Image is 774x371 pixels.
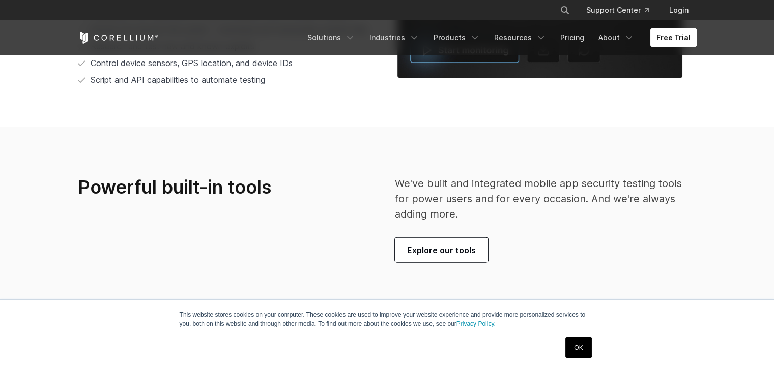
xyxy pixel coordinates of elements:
p: This website stores cookies on your computer. These cookies are used to improve your website expe... [180,310,595,328]
a: Login [661,1,697,19]
a: Solutions [301,28,361,47]
button: Search [556,1,574,19]
a: Support Center [578,1,657,19]
a: Privacy Policy. [456,320,496,327]
a: OK [565,337,591,358]
span: Script and API capabilities to automate testing [91,75,265,85]
span: We've built and integrated mobile app security testing tools for power users and for every occasi... [395,177,682,220]
div: Navigation Menu [548,1,697,19]
span: Control device sensors, GPS location, and device IDs [91,58,293,68]
a: Free Trial [650,28,697,47]
a: About [592,28,640,47]
a: Resources [488,28,552,47]
a: Pricing [554,28,590,47]
div: Navigation Menu [301,28,697,47]
span: Explore our tools [407,244,476,256]
a: Products [427,28,486,47]
a: Explore our tools [395,238,488,262]
h3: Powerful built-in tools [78,176,338,199]
a: Industries [363,28,425,47]
a: Corellium Home [78,32,159,44]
